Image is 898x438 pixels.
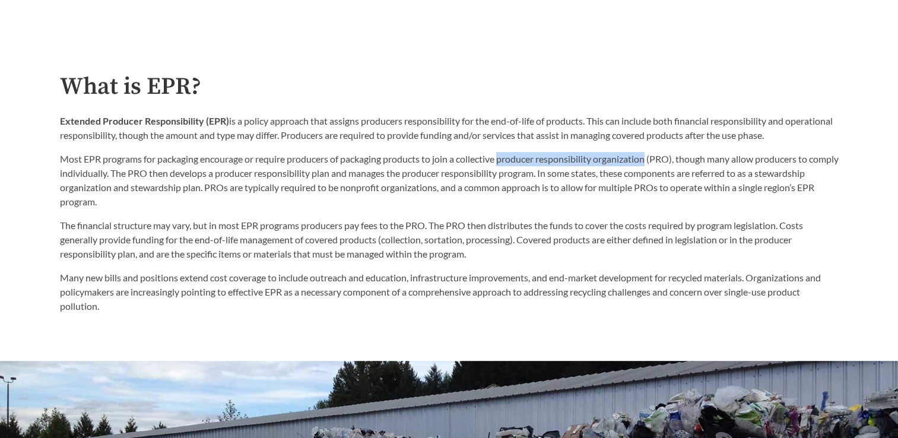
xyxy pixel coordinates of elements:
p: is a policy approach that assigns producers responsibility for the end-of-life of products. This ... [60,114,839,142]
p: Many new bills and positions extend cost coverage to include outreach and education, infrastructu... [60,271,839,313]
strong: Extended Producer Responsibility (EPR) [60,115,229,126]
h2: What is EPR? [60,74,839,100]
p: The financial structure may vary, but in most EPR programs producers pay fees to the PRO. The PRO... [60,218,839,261]
p: Most EPR programs for packaging encourage or require producers of packaging products to join a co... [60,152,839,209]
